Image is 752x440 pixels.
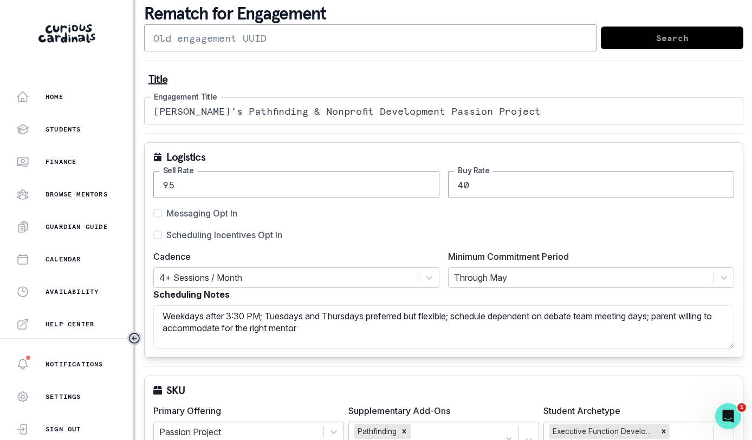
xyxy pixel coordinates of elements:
[46,255,81,264] p: Calendar
[166,228,282,241] span: Scheduling Incentives Opt In
[601,27,743,49] button: Search
[348,404,533,417] label: Supplementary Add-Ons
[153,288,728,301] label: Scheduling Notes
[398,424,410,438] div: Remove Pathfinding
[46,157,76,166] p: Finance
[543,404,728,417] label: Student Archetype
[166,152,205,162] p: Logistics
[46,125,81,134] p: Students
[153,404,338,417] label: Primary Offering
[715,403,741,429] iframe: Intercom live chat
[153,250,433,263] label: Cadence
[166,385,185,396] p: SKU
[658,424,670,438] div: Remove Executive Function Developer
[46,287,99,296] p: Availability
[354,424,398,438] div: Pathfinding
[46,320,94,329] p: Help Center
[448,250,728,263] label: Minimum Commitment Period
[46,392,81,401] p: Settings
[46,93,63,101] p: Home
[166,207,237,220] span: Messaging Opt In
[38,24,95,43] img: Curious Cardinals Logo
[46,190,108,199] p: Browse Mentors
[144,24,597,51] input: Old engagement UUID
[144,3,743,24] p: Rematch for Engagement
[153,305,734,349] textarea: Weekdays after 3:30 PM; Tuesdays and Thursdays preferred but flexible; schedule dependent on deba...
[148,74,739,84] p: Title
[737,403,746,412] span: 1
[46,425,81,434] p: Sign Out
[549,424,658,438] div: Executive Function Developer
[127,331,141,345] button: Toggle sidebar
[46,222,108,231] p: Guardian Guide
[46,360,103,369] p: Notifications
